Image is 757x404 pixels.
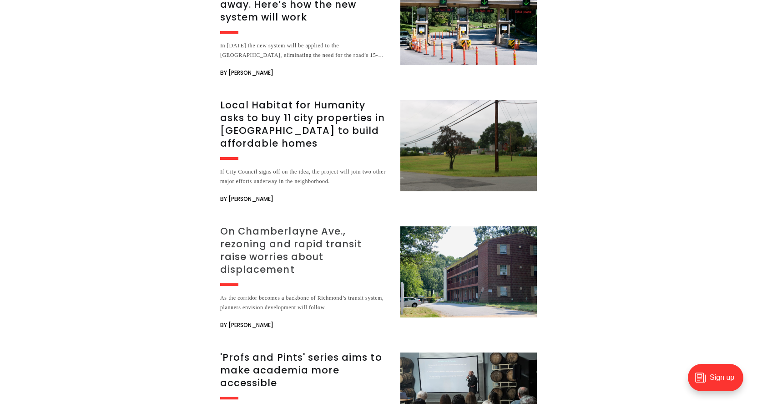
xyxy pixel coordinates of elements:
h3: On Chamberlayne Ave., rezoning and rapid transit raise worries about displacement [220,225,389,276]
span: By [PERSON_NAME] [220,67,273,78]
div: In [DATE] the new system will be applied to the [GEOGRAPHIC_DATA], eliminating the need for the r... [220,41,389,60]
img: On Chamberlayne Ave., rezoning and rapid transit raise worries about displacement [400,226,537,317]
h3: 'Profs and Pints' series aims to make academia more accessible [220,351,389,389]
h3: Local Habitat for Humanity asks to buy 11 city properties in [GEOGRAPHIC_DATA] to build affordabl... [220,99,389,150]
img: Local Habitat for Humanity asks to buy 11 city properties in Northside to build affordable homes [400,100,537,191]
div: If City Council signs off on the idea, the project will join two other major efforts underway in ... [220,167,389,186]
a: On Chamberlayne Ave., rezoning and rapid transit raise worries about displacement As the corridor... [220,226,537,331]
iframe: portal-trigger [680,359,757,404]
div: As the corridor becomes a backbone of Richmond’s transit system, planners envision development wi... [220,293,389,312]
span: By [PERSON_NAME] [220,194,273,205]
span: By [PERSON_NAME] [220,320,273,331]
a: Local Habitat for Humanity asks to buy 11 city properties in [GEOGRAPHIC_DATA] to build affordabl... [220,100,537,205]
